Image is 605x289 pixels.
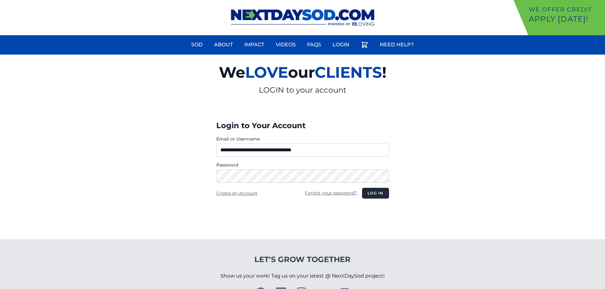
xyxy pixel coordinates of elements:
[145,85,460,95] p: LOGIN to your account
[329,37,353,52] a: Login
[216,136,389,142] label: Email or Username
[303,37,325,52] a: FAQs
[376,37,418,52] a: Need Help?
[362,188,389,199] button: Log in
[220,254,385,265] h4: Let's Grow Together
[216,190,258,196] a: Create an Account
[240,37,268,52] a: Impact
[220,265,385,287] p: Show us your work! Tag us on your latest @ NextDaySod project!
[216,162,389,168] label: Password
[187,37,206,52] a: Sod
[145,60,460,85] h2: We our !
[216,121,389,131] h3: Login to Your Account
[305,190,357,196] a: Forgot your password?
[315,63,382,82] span: CLIENTS
[210,37,237,52] a: About
[272,37,299,52] a: Videos
[245,63,288,82] span: LOVE
[529,5,602,14] p: We offer Credit
[529,14,602,24] p: Apply [DATE]!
